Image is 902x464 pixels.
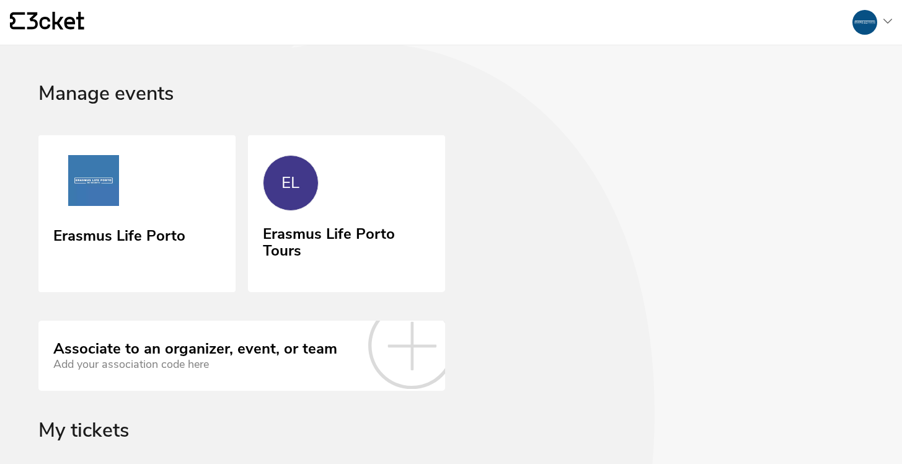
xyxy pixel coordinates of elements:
div: Add your association code here [53,358,337,371]
div: EL [281,174,299,192]
div: Manage events [38,83,864,135]
img: Erasmus Life Porto [53,155,134,211]
g: {' '} [10,12,25,30]
a: EL Erasmus Life Porto Tours [248,135,445,290]
a: Erasmus Life Porto Erasmus Life Porto [38,135,236,293]
div: Erasmus Life Porto Tours [263,221,430,260]
div: Associate to an organizer, event, or team [53,341,337,358]
a: {' '} [10,12,84,33]
a: Associate to an organizer, event, or team Add your association code here [38,321,445,390]
div: Erasmus Life Porto [53,223,185,245]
